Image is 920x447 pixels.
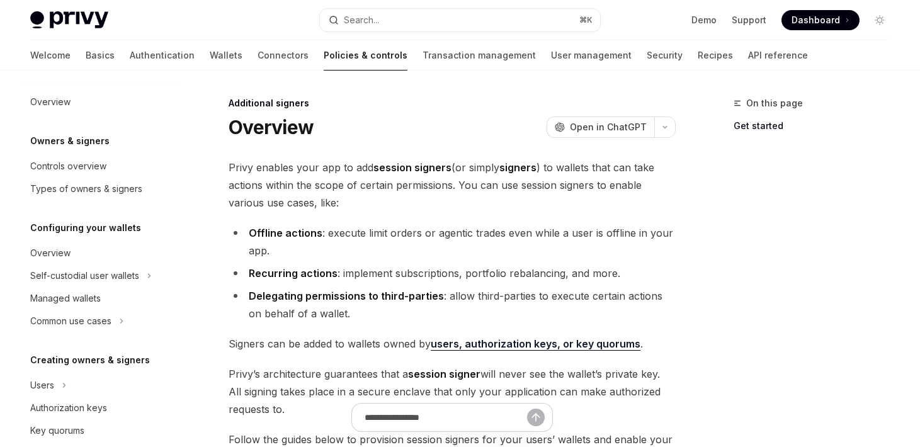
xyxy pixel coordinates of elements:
[748,40,808,71] a: API reference
[20,374,181,397] button: Toggle Users section
[229,287,676,322] li: : allow third-parties to execute certain actions on behalf of a wallet.
[324,40,407,71] a: Policies & controls
[249,290,444,302] strong: Delegating permissions to third-parties
[20,242,181,264] a: Overview
[732,14,766,26] a: Support
[30,291,101,306] div: Managed wallets
[431,337,640,351] a: users, authorization keys, or key quorums
[547,116,654,138] button: Open in ChatGPT
[258,40,309,71] a: Connectors
[30,268,139,283] div: Self-custodial user wallets
[20,310,181,332] button: Toggle Common use cases section
[229,335,676,353] span: Signers can be added to wallets owned by .
[373,161,451,174] strong: session signers
[781,10,860,30] a: Dashboard
[746,96,803,111] span: On this page
[499,161,537,174] strong: signers
[249,227,322,239] strong: Offline actions
[229,264,676,282] li: : implement subscriptions, portfolio rebalancing, and more.
[734,116,900,136] a: Get started
[423,40,536,71] a: Transaction management
[86,40,115,71] a: Basics
[20,264,181,287] button: Toggle Self-custodial user wallets section
[229,224,676,259] li: : execute limit orders or agentic trades even while a user is offline in your app.
[30,400,107,416] div: Authorization keys
[20,155,181,178] a: Controls overview
[365,404,527,431] input: Ask a question...
[30,133,110,149] h5: Owners & signers
[30,181,142,196] div: Types of owners & signers
[20,397,181,419] a: Authorization keys
[20,91,181,113] a: Overview
[30,11,108,29] img: light logo
[30,159,106,174] div: Controls overview
[870,10,890,30] button: Toggle dark mode
[579,15,593,25] span: ⌘ K
[20,287,181,310] a: Managed wallets
[570,121,647,133] span: Open in ChatGPT
[698,40,733,71] a: Recipes
[344,13,379,28] div: Search...
[30,40,71,71] a: Welcome
[408,368,480,380] strong: session signer
[30,353,150,368] h5: Creating owners & signers
[210,40,242,71] a: Wallets
[229,365,676,418] span: Privy’s architecture guarantees that a will never see the wallet’s private key. All signing takes...
[30,314,111,329] div: Common use cases
[320,9,599,31] button: Open search
[30,246,71,261] div: Overview
[792,14,840,26] span: Dashboard
[229,159,676,212] span: Privy enables your app to add (or simply ) to wallets that can take actions within the scope of c...
[30,378,54,393] div: Users
[30,94,71,110] div: Overview
[229,116,314,139] h1: Overview
[30,220,141,235] h5: Configuring your wallets
[249,267,338,280] strong: Recurring actions
[527,409,545,426] button: Send message
[130,40,195,71] a: Authentication
[647,40,683,71] a: Security
[229,97,676,110] div: Additional signers
[20,178,181,200] a: Types of owners & signers
[20,419,181,442] a: Key quorums
[30,423,84,438] div: Key quorums
[691,14,717,26] a: Demo
[551,40,632,71] a: User management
